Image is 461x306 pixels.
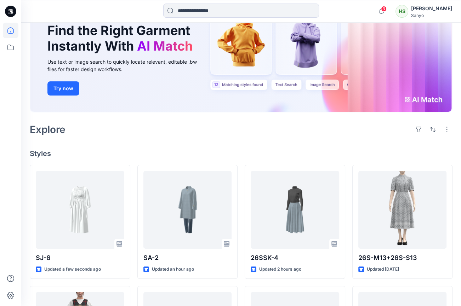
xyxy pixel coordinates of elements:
[30,124,66,135] h2: Explore
[143,171,232,249] a: SA-2
[47,58,207,73] div: Use text or image search to quickly locate relevant, editable .bw files for faster design workflows.
[358,253,447,263] p: 26S-M13+26S-S13
[143,253,232,263] p: SA-2
[251,171,339,249] a: 26SSK-4
[395,5,408,18] div: HS
[44,266,101,273] p: Updated a few seconds ago
[411,13,452,18] div: Sanyo
[36,253,124,263] p: SJ-6
[251,253,339,263] p: 26SSK-4
[36,171,124,249] a: SJ-6
[411,4,452,13] div: [PERSON_NAME]
[367,266,399,273] p: Updated [DATE]
[358,171,447,249] a: 26S-M13+26S-S13
[47,81,79,96] button: Try now
[30,149,453,158] h4: Styles
[137,38,193,54] span: AI Match
[381,6,387,12] span: 3
[47,23,196,53] h1: Find the Right Garment Instantly With
[259,266,301,273] p: Updated 2 hours ago
[152,266,194,273] p: Updated an hour ago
